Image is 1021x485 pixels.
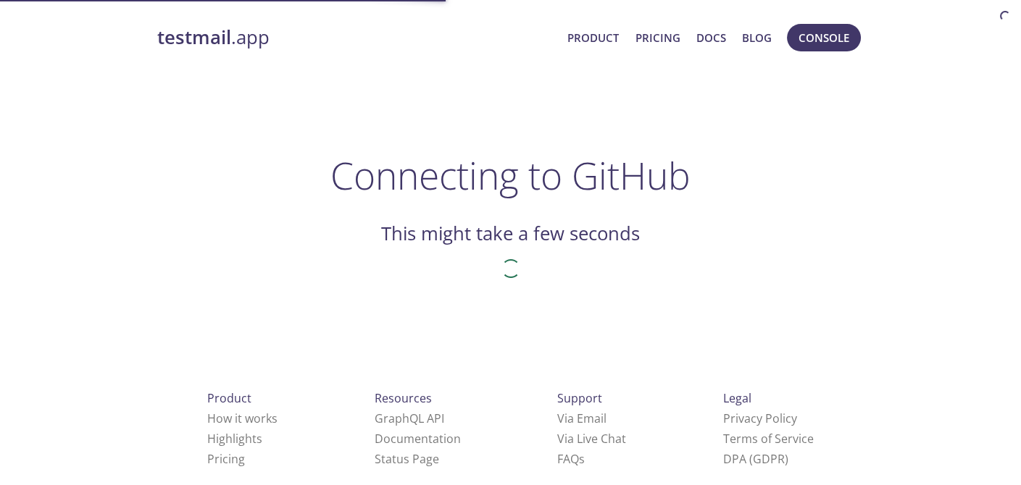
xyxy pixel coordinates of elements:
[375,410,444,426] a: GraphQL API
[742,28,772,47] a: Blog
[557,410,607,426] a: Via Email
[207,410,278,426] a: How it works
[635,28,680,47] a: Pricing
[330,153,691,197] h1: Connecting to GitHub
[157,25,557,50] a: testmail.app
[375,451,439,467] a: Status Page
[799,28,849,47] span: Console
[723,390,751,406] span: Legal
[723,451,788,467] a: DPA (GDPR)
[375,431,461,447] a: Documentation
[375,390,432,406] span: Resources
[723,410,797,426] a: Privacy Policy
[567,28,619,47] a: Product
[557,431,626,447] a: Via Live Chat
[723,431,814,447] a: Terms of Service
[579,451,585,467] span: s
[557,390,602,406] span: Support
[381,222,640,246] h2: This might take a few seconds
[787,24,861,51] button: Console
[157,25,231,50] strong: testmail
[207,451,245,467] a: Pricing
[207,390,251,406] span: Product
[207,431,262,447] a: Highlights
[696,28,726,47] a: Docs
[557,451,585,467] a: FAQ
